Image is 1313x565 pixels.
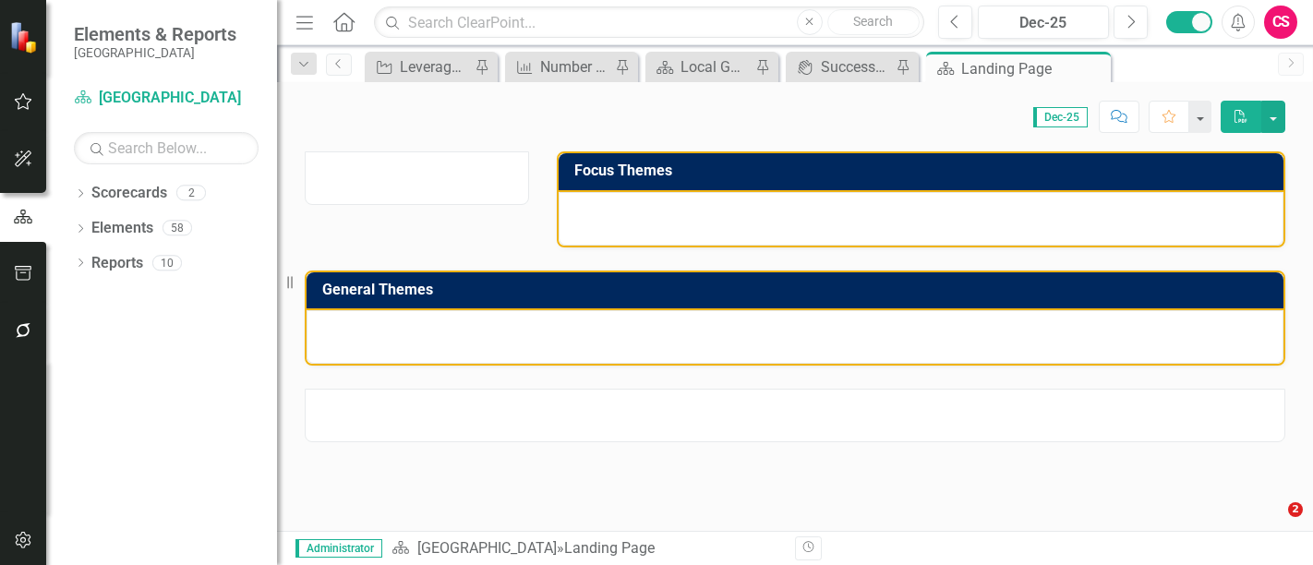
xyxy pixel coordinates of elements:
[391,538,781,559] div: »
[91,253,143,274] a: Reports
[369,55,470,78] a: Leverage Technology to Facilitate Transparent Feedback through the implementation of CityCares to...
[961,57,1106,80] div: Landing Page
[91,218,153,239] a: Elements
[322,282,1274,298] h3: General Themes
[176,186,206,201] div: 2
[74,23,236,45] span: Elements & Reports
[681,55,751,78] div: Local Governance
[564,539,655,557] div: Landing Page
[984,12,1102,34] div: Dec-25
[650,55,751,78] a: Local Governance
[152,255,182,270] div: 10
[1250,502,1295,547] iframe: Intercom live chat
[91,183,167,204] a: Scorecards
[9,21,42,54] img: ClearPoint Strategy
[1033,107,1088,127] span: Dec-25
[790,55,891,78] a: Success Portal
[374,6,924,39] input: Search ClearPoint...
[827,9,920,35] button: Search
[1288,502,1303,517] span: 2
[74,45,236,60] small: [GEOGRAPHIC_DATA]
[1264,6,1297,39] button: CS
[295,539,382,558] span: Administrator
[163,221,192,236] div: 58
[978,6,1109,39] button: Dec-25
[540,55,610,78] div: Number of reports on resident inquiries and resolutions
[821,55,891,78] div: Success Portal
[417,539,557,557] a: [GEOGRAPHIC_DATA]
[853,14,893,29] span: Search
[74,132,259,164] input: Search Below...
[74,88,259,109] a: [GEOGRAPHIC_DATA]
[574,162,1274,179] h3: Focus Themes
[510,55,610,78] a: Number of reports on resident inquiries and resolutions
[400,55,470,78] div: Leverage Technology to Facilitate Transparent Feedback through the implementation of CityCares to...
